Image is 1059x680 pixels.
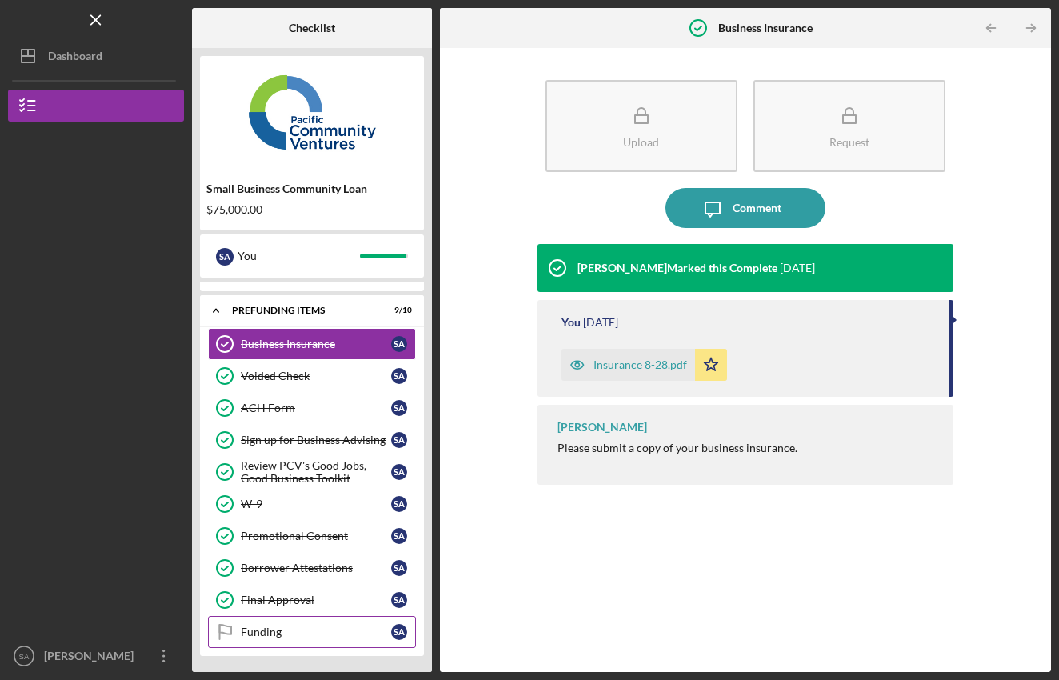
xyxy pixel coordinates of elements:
[216,248,234,266] div: S A
[391,400,407,416] div: S A
[40,640,144,676] div: [PERSON_NAME]
[561,349,727,381] button: Insurance 8-28.pdf
[545,80,737,172] button: Upload
[733,188,781,228] div: Comment
[48,40,102,76] div: Dashboard
[241,594,391,606] div: Final Approval
[208,488,416,520] a: W-9SA
[780,262,815,274] time: 2025-10-06 18:49
[208,392,416,424] a: ACH FormSA
[391,496,407,512] div: S A
[206,203,418,216] div: $75,000.00
[241,338,391,350] div: Business Insurance
[200,64,424,160] img: Product logo
[241,626,391,638] div: Funding
[208,360,416,392] a: Voided CheckSA
[241,434,391,446] div: Sign up for Business Advising
[241,530,391,542] div: Promotional Consent
[391,464,407,480] div: S A
[241,562,391,574] div: Borrower Attestations
[561,316,581,329] div: You
[241,370,391,382] div: Voided Check
[238,242,360,270] div: You
[19,652,30,661] text: SA
[8,40,184,72] button: Dashboard
[289,22,335,34] b: Checklist
[391,368,407,384] div: S A
[557,442,797,454] div: Please submit a copy of your business insurance.
[829,136,869,148] div: Request
[391,432,407,448] div: S A
[208,328,416,360] a: Business InsuranceSA
[665,188,825,228] button: Comment
[208,456,416,488] a: Review PCV's Good Jobs, Good Business ToolkitSA
[391,336,407,352] div: S A
[391,528,407,544] div: S A
[583,316,618,329] time: 2025-10-03 16:02
[718,22,813,34] b: Business Insurance
[232,306,372,315] div: Prefunding Items
[623,136,659,148] div: Upload
[557,421,647,434] div: [PERSON_NAME]
[241,402,391,414] div: ACH Form
[208,584,416,616] a: Final ApprovalSA
[206,182,418,195] div: Small Business Community Loan
[208,552,416,584] a: Borrower AttestationsSA
[8,640,184,672] button: SA[PERSON_NAME]
[241,459,391,485] div: Review PCV's Good Jobs, Good Business Toolkit
[753,80,945,172] button: Request
[391,560,407,576] div: S A
[391,592,407,608] div: S A
[208,616,416,648] a: FundingSA
[593,358,687,371] div: Insurance 8-28.pdf
[208,424,416,456] a: Sign up for Business AdvisingSA
[208,520,416,552] a: Promotional ConsentSA
[391,624,407,640] div: S A
[577,262,777,274] div: [PERSON_NAME] Marked this Complete
[241,498,391,510] div: W-9
[383,306,412,315] div: 9 / 10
